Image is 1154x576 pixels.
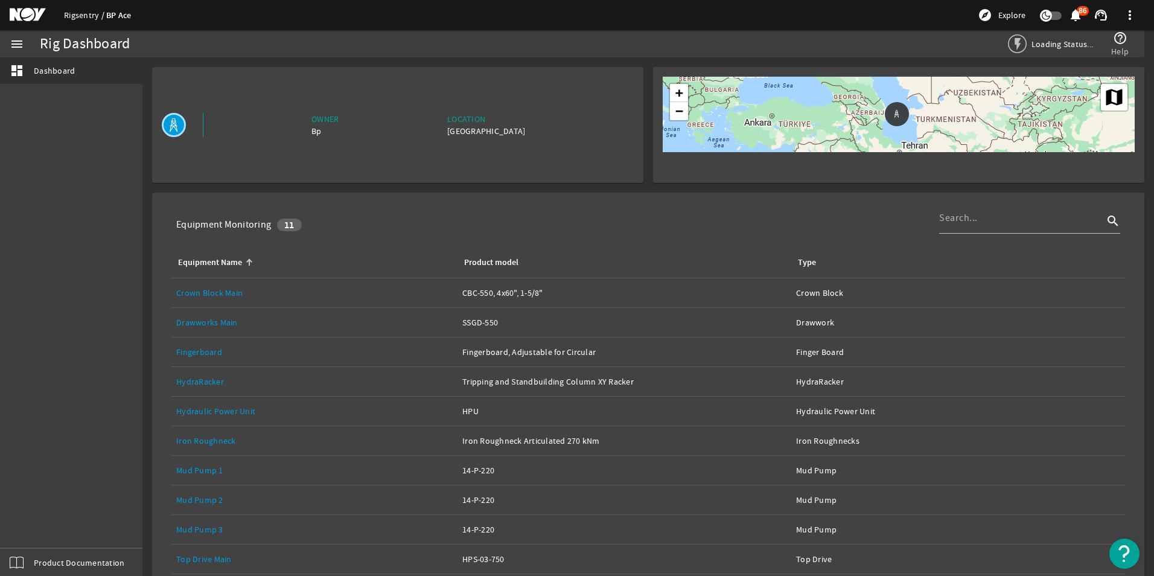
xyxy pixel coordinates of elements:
[447,113,525,125] div: Location
[796,405,1120,417] div: Hydraulic Power Unit
[462,464,786,476] div: 14-P-220
[796,346,1120,358] div: Finger Board
[462,376,786,388] div: Tripping and Standbuilding Column XY Racker
[176,219,271,231] div: Equipment Monitoring
[796,456,1120,485] a: Mud Pump
[796,426,1120,455] a: Iron Roughnecks
[462,397,786,426] a: HPU
[796,308,1120,337] a: Drawwork
[462,515,786,544] a: 14-P-220
[978,8,992,22] mat-icon: explore
[796,523,1120,536] div: Mud Pump
[462,435,786,447] div: Iron Roughneck Articulated 270 kNm
[176,338,453,366] a: Fingerboard
[176,426,453,455] a: Iron Roughneck
[464,256,518,269] div: Product model
[1106,214,1120,228] i: search
[462,405,786,417] div: HPU
[1101,84,1127,110] a: Layers
[311,113,339,125] div: Owner
[176,515,453,544] a: Mud Pump 3
[796,278,1120,307] a: Crown Block
[462,426,786,455] a: Iron Roughneck Articulated 270 kNm
[1068,8,1083,22] mat-icon: notifications
[176,524,223,535] a: Mud Pump 3
[796,376,1120,388] div: HydraRacker
[675,103,684,118] span: −
[1113,31,1127,45] mat-icon: help_outline
[796,553,1120,565] div: Top Drive
[1069,9,1082,22] button: 86
[176,554,232,565] a: Top Drive Main
[796,256,1115,269] div: Type
[176,465,223,476] a: Mud Pump 1
[796,545,1120,574] a: Top Drive
[176,317,238,328] a: Drawworks Main
[796,367,1120,396] a: HydraRacker
[462,545,786,574] a: HPS-03-750
[10,63,24,78] mat-icon: dashboard
[40,38,130,50] div: Rig Dashboard
[462,278,786,307] a: CBC-550, 4x60", 1-5/8"
[176,406,255,417] a: Hydraulic Power Unit
[447,125,525,137] div: [GEOGRAPHIC_DATA]
[34,557,124,569] span: Product Documentation
[796,515,1120,544] a: Mud Pump
[796,316,1120,328] div: Drawwork
[462,456,786,485] a: 14-P-220
[176,367,453,396] a: HydraRacker
[10,37,24,51] mat-icon: menu
[311,125,339,137] div: Bp
[176,278,453,307] a: Crown Block Main
[1111,45,1129,57] span: Help
[176,256,448,269] div: Equipment Name
[798,256,816,269] div: Type
[176,347,222,357] a: Fingerboard
[462,494,786,506] div: 14-P-220
[176,376,224,387] a: HydraRacker
[106,10,132,21] a: BP Ace
[176,397,453,426] a: Hydraulic Power Unit
[34,65,75,77] span: Dashboard
[462,316,786,328] div: SSGD-550
[176,485,453,514] a: Mud Pump 2
[670,102,688,120] a: Zoom out
[796,397,1120,426] a: Hydraulic Power Unit
[1094,8,1108,22] mat-icon: support_agent
[796,287,1120,299] div: Crown Block
[939,211,1103,225] input: Search...
[462,346,786,358] div: Fingerboard, Adjustable for Circular
[675,85,684,100] span: +
[796,464,1120,476] div: Mud Pump
[796,494,1120,506] div: Mud Pump
[462,287,786,299] div: CBC-550, 4x60", 1-5/8"
[462,523,786,536] div: 14-P-220
[176,435,236,446] a: Iron Roughneck
[176,287,243,298] a: Crown Block Main
[178,256,242,269] div: Equipment Name
[998,9,1025,21] span: Explore
[462,308,786,337] a: SSGD-550
[176,456,453,485] a: Mud Pump 1
[176,545,453,574] a: Top Drive Main
[64,10,106,21] a: Rigsentry
[670,84,688,102] a: Zoom in
[176,494,223,505] a: Mud Pump 2
[462,367,786,396] a: Tripping and Standbuilding Column XY Racker
[1115,1,1144,30] button: more_vert
[277,219,302,231] div: 11
[973,5,1030,25] button: Explore
[462,338,786,366] a: Fingerboard, Adjustable for Circular
[796,485,1120,514] a: Mud Pump
[1031,39,1093,50] span: Loading Status...
[796,338,1120,366] a: Finger Board
[462,553,786,565] div: HPS-03-750
[462,256,782,269] div: Product model
[462,485,786,514] a: 14-P-220
[796,435,1120,447] div: Iron Roughnecks
[1109,539,1140,569] button: Open Resource Center
[176,308,453,337] a: Drawworks Main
